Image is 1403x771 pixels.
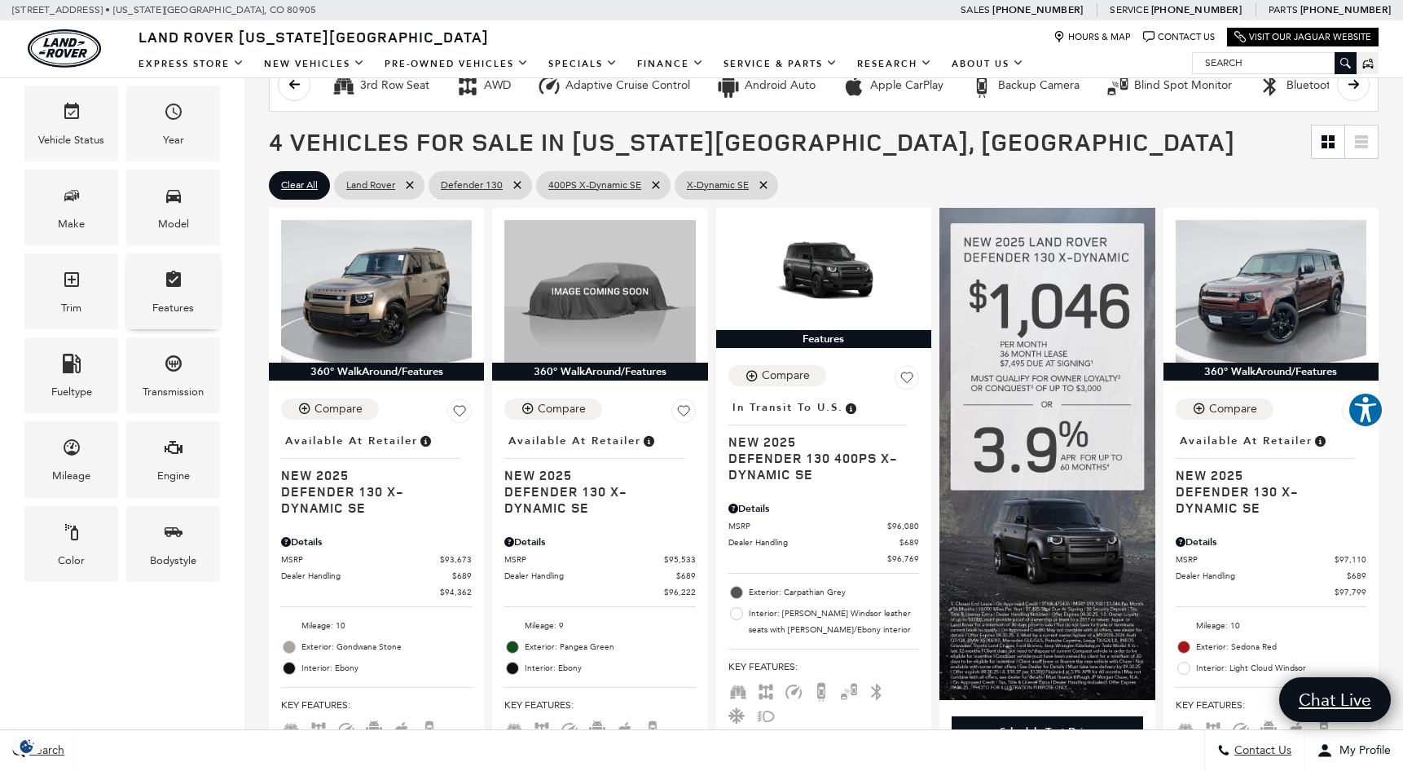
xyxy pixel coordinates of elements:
[38,131,104,149] div: Vehicle Status
[281,220,472,363] img: 2025 LAND ROVER Defender 130 X-Dynamic SE
[1348,392,1383,428] button: Explore your accessibility options
[360,78,429,93] div: 3rd Row Seat
[970,73,994,98] div: Backup Camera
[1176,696,1366,714] span: Key Features :
[281,723,301,734] span: Third Row Seats
[8,738,46,755] section: Click to Open Cookie Consent Modal
[1176,430,1366,516] a: Available at RetailerNew 2025Defender 130 X-Dynamic SE
[1176,723,1195,734] span: Third Row Seats
[1337,68,1370,101] button: scroll right
[538,402,586,416] div: Compare
[281,570,452,582] span: Dealer Handling
[1176,553,1366,566] a: MSRP $97,110
[728,434,907,450] span: New 2025
[716,73,741,98] div: Android Auto
[627,50,714,78] a: Finance
[728,365,826,386] button: Compare Vehicle
[281,399,379,420] button: Compare Vehicle
[504,723,524,734] span: Third Row Seats
[336,723,356,734] span: Adaptive Cruise Control
[867,685,886,696] span: Bluetooth
[129,50,1034,78] nav: Main Navigation
[749,606,919,638] span: Interior: [PERSON_NAME] Windsor leather seats with [PERSON_NAME]/Ebony interior
[1196,660,1366,676] span: Interior: Light Cloud Windsor
[587,723,607,734] span: Android Auto
[784,685,803,696] span: Adaptive Cruise Control
[1249,68,1346,103] button: BluetoothBluetooth
[504,696,695,714] span: Key Features :
[254,50,375,78] a: New Vehicles
[504,553,663,566] span: MSRP
[525,660,695,676] span: Interior: Ebony
[143,383,204,401] div: Transmission
[441,175,503,196] span: Defender 130
[164,182,183,215] span: Model
[565,78,690,93] div: Adaptive Cruise Control
[281,430,472,516] a: Available at RetailerNew 2025Defender 130 X-Dynamic SE
[728,685,748,696] span: Third Row Seats
[1312,126,1344,158] a: Grid View
[375,50,539,78] a: Pre-Owned Vehicles
[24,86,118,161] div: VehicleVehicle Status
[484,78,511,93] div: AWD
[756,685,776,696] span: AWD
[281,570,472,582] a: Dealer Handling $689
[281,175,318,196] span: Clear All
[1304,730,1403,771] button: Open user profile menu
[728,520,887,532] span: MSRP
[440,586,472,598] span: $94,362
[346,175,395,196] span: Land Rover
[24,506,118,582] div: ColorColor
[707,68,825,103] button: Android AutoAndroid Auto
[1176,553,1335,566] span: MSRP
[1286,78,1337,93] div: Bluetooth
[1230,744,1291,758] span: Contact Us
[24,170,118,245] div: MakeMake
[676,570,696,582] span: $689
[1163,363,1379,381] div: 360° WalkAround/Features
[1097,68,1241,103] button: Blind Spot MonitorBlind Spot Monitor
[1176,467,1354,483] span: New 2025
[1000,725,1094,739] div: Schedule Test Drive
[285,432,418,450] span: Available at Retailer
[314,402,363,416] div: Compare
[1180,432,1313,450] span: Available at Retailer
[961,4,990,15] span: Sales
[164,98,183,131] span: Year
[1347,570,1366,582] span: $689
[24,337,118,413] div: FueltypeFueltype
[756,709,776,720] span: Fog Lights
[728,709,748,720] span: Cooled Seats
[139,27,489,46] span: Land Rover [US_STATE][GEOGRAPHIC_DATA]
[504,535,695,549] div: Pricing Details - Defender 130 X-Dynamic SE
[418,432,433,450] span: Vehicle is in stock and ready for immediate delivery. Due to demand, availability is subject to c...
[1333,744,1391,758] span: My Profile
[1259,723,1278,734] span: Android Auto
[1269,4,1298,15] span: Parts
[762,368,810,383] div: Compare
[1143,31,1215,43] a: Contact Us
[714,50,847,78] a: Service & Parts
[492,363,707,381] div: 360° WalkAround/Features
[899,536,919,549] span: $689
[281,483,460,516] span: Defender 130 X-Dynamic SE
[887,520,919,532] span: $96,080
[671,399,696,430] button: Save Vehicle
[61,299,81,317] div: Trim
[1286,723,1306,734] span: Apple Car-Play
[62,266,81,299] span: Trim
[126,253,220,329] div: FeaturesFeatures
[728,396,919,482] a: In Transit to U.S.New 2025Defender 130 400PS X-Dynamic SE
[548,175,641,196] span: 400PS X-Dynamic SE
[420,723,439,734] span: Backup Camera
[281,535,472,549] div: Pricing Details - Defender 130 X-Dynamic SE
[1342,399,1366,430] button: Save Vehicle
[281,696,472,714] span: Key Features :
[62,350,81,383] span: Fueltype
[1196,639,1366,655] span: Exterior: Sedona Red
[870,78,943,93] div: Apple CarPlay
[164,434,183,467] span: Engine
[504,467,683,483] span: New 2025
[1151,3,1242,16] a: [PHONE_NUMBER]
[1176,399,1273,420] button: Compare Vehicle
